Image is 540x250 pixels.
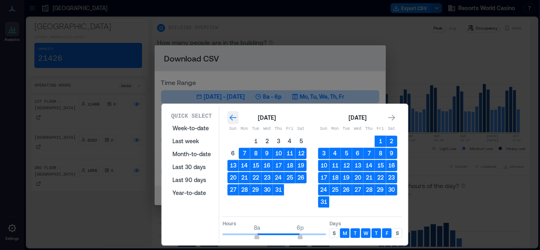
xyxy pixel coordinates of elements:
button: 17 [318,172,330,183]
button: 7 [239,148,250,159]
button: 21 [364,172,375,183]
button: 18 [330,172,341,183]
p: W [364,230,368,236]
th: Sunday [318,123,330,135]
button: 11 [330,160,341,171]
button: 2 [386,136,398,147]
button: 18 [284,160,296,171]
button: 19 [341,172,352,183]
button: 7 [364,148,375,159]
button: 25 [330,184,341,195]
button: Last 90 days [168,174,216,186]
th: Friday [375,123,386,135]
button: 16 [386,160,398,171]
th: Friday [284,123,296,135]
p: Sat [296,126,307,132]
th: Wednesday [261,123,273,135]
button: 30 [386,184,398,195]
button: 19 [296,160,307,171]
button: 26 [296,172,307,183]
button: 16 [261,160,273,171]
button: 28 [239,184,250,195]
p: Thu [364,126,375,132]
p: F [386,230,388,236]
button: 13 [227,160,239,171]
p: Days [330,220,402,227]
button: Last week [168,135,216,148]
button: 31 [273,184,284,195]
th: Thursday [273,123,284,135]
button: 23 [386,172,398,183]
button: 10 [273,148,284,159]
p: Tue [250,126,261,132]
p: T [354,230,357,236]
button: 4 [330,148,341,159]
button: Last 30 days [168,161,216,174]
p: Sun [318,126,330,132]
p: Sun [227,126,239,132]
p: Wed [261,126,273,132]
p: Mon [330,126,341,132]
button: 8 [250,148,261,159]
p: Fri [284,126,296,132]
p: T [375,230,378,236]
button: 29 [250,184,261,195]
button: 27 [352,184,364,195]
button: Go to next month [386,112,398,123]
th: Monday [330,123,341,135]
button: Month-to-date [168,148,216,161]
th: Thursday [364,123,375,135]
button: 15 [375,160,386,171]
button: 20 [227,172,239,183]
p: Fri [375,126,386,132]
button: 5 [341,148,352,159]
button: Year-to-date [168,186,216,199]
p: Sat [386,126,398,132]
button: 31 [318,196,330,208]
th: Sunday [227,123,239,135]
button: 12 [296,148,307,159]
button: 22 [250,172,261,183]
button: 5 [296,136,307,147]
button: 21 [239,172,250,183]
button: 10 [318,160,330,171]
span: 8a [254,224,260,231]
p: S [333,230,336,236]
button: 29 [375,184,386,195]
button: 2 [261,136,273,147]
p: Tue [341,126,352,132]
p: Mon [239,126,250,132]
button: 11 [284,148,296,159]
button: 22 [375,172,386,183]
p: Thu [273,126,284,132]
div: [DATE] [347,113,369,123]
button: 23 [261,172,273,183]
p: Hours [223,220,326,227]
button: 26 [341,184,352,195]
p: M [343,230,347,236]
button: 24 [273,172,284,183]
button: 6 [227,148,239,159]
button: 13 [352,160,364,171]
button: 27 [227,184,239,195]
th: Tuesday [250,123,261,135]
button: 1 [375,136,386,147]
button: 17 [273,160,284,171]
button: 25 [284,172,296,183]
button: Week-to-date [168,122,216,135]
button: 30 [261,184,273,195]
button: 9 [386,148,398,159]
button: 3 [273,136,284,147]
button: Go to previous month [227,112,239,123]
button: 20 [352,172,364,183]
button: 6 [352,148,364,159]
span: 6p [297,224,304,231]
button: 14 [364,160,375,171]
div: [DATE] [256,113,279,123]
th: Monday [239,123,250,135]
button: 8 [375,148,386,159]
button: 14 [239,160,250,171]
button: 4 [284,136,296,147]
button: 15 [250,160,261,171]
th: Saturday [386,123,398,135]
